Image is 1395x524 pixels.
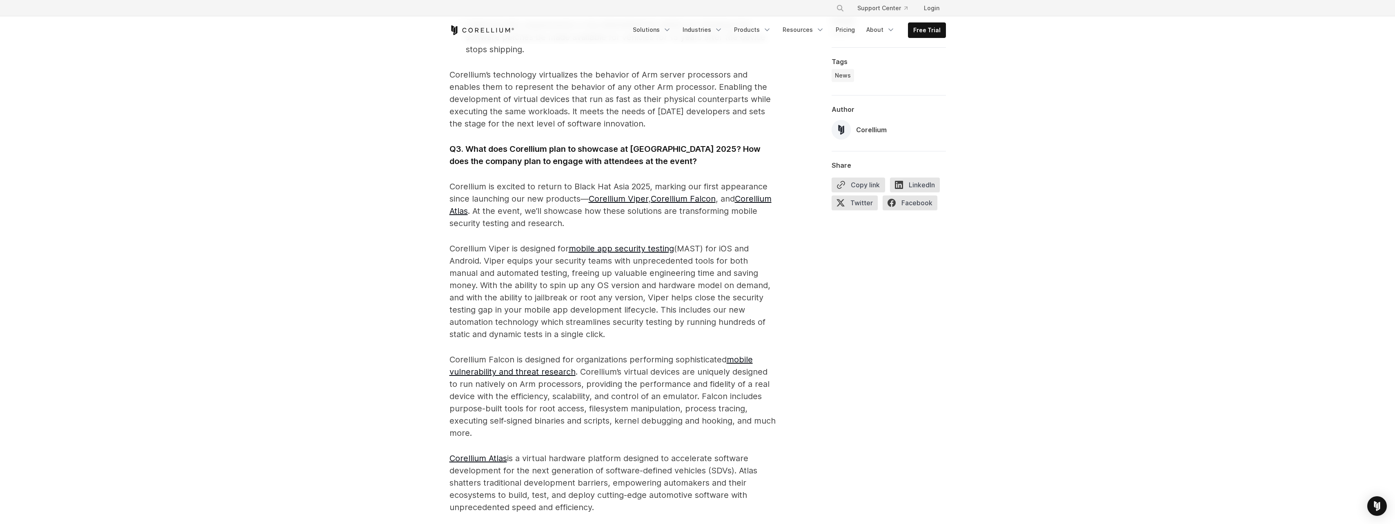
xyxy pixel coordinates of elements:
[832,69,854,82] a: News
[832,161,946,169] div: Share
[890,178,940,192] span: LinkedIn
[628,22,676,37] a: Solutions
[908,23,946,38] a: Free Trial
[778,22,829,37] a: Resources
[569,244,674,253] a: mobile app security testing
[449,69,776,130] p: Corellium’s technology virtualizes the behavior of Arm server processors and enables them to repr...
[826,1,946,16] div: Navigation Menu
[449,242,776,340] p: Corellium Viper is designed for (MAST) for iOS and Android. Viper equips your security teams with...
[628,22,946,38] div: Navigation Menu
[449,144,761,166] strong: Q3. What does Corellium plan to showcase at [GEOGRAPHIC_DATA] 2025? How does the company plan to ...
[856,125,887,135] div: Corellium
[883,195,942,213] a: Facebook
[729,22,776,37] a: Products
[651,194,716,204] a: Corellium Falcon
[832,195,878,210] span: Twitter
[832,195,883,213] a: Twitter
[589,194,648,204] a: Corellium Viper
[917,1,946,16] a: Login
[832,105,946,113] div: Author
[831,22,860,37] a: Pricing
[449,353,776,439] p: Corellium Falcon is designed for organizations performing sophisticated . Corellium’s virtual dev...
[861,22,900,37] a: About
[678,22,728,37] a: Industries
[449,25,514,35] a: Corellium Home
[835,71,851,80] span: News
[883,195,937,210] span: Facebook
[832,58,946,66] div: Tags
[449,180,776,229] p: Corellium is excited to return to Black Hat Asia 2025, marking our first appearance since launchi...
[832,120,851,140] img: Corellium
[890,178,945,195] a: LinkedIn
[449,453,507,463] a: Corellium Atlas
[851,1,914,16] a: Support Center
[832,178,885,192] button: Copy link
[1367,496,1387,516] div: Open Intercom Messenger
[833,1,848,16] button: Search
[449,452,776,513] p: is a virtual hardware platform designed to accelerate software development for the next generatio...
